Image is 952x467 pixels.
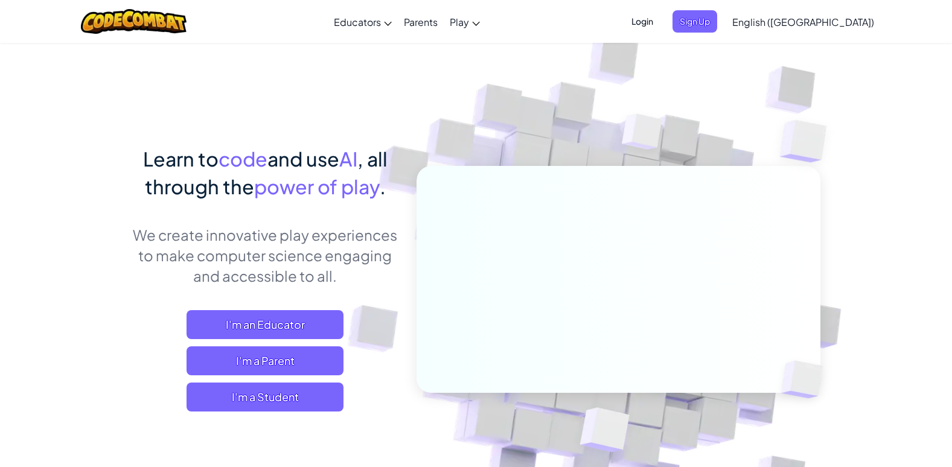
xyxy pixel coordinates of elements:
[672,10,717,33] button: Sign Up
[726,5,880,38] a: English ([GEOGRAPHIC_DATA])
[143,147,219,171] span: Learn to
[81,9,187,34] img: CodeCombat logo
[339,147,357,171] span: AI
[187,383,343,411] button: I'm a Student
[444,5,486,38] a: Play
[398,5,444,38] a: Parents
[132,224,398,286] p: We create innovative play experiences to make computer science engaging and accessible to all.
[732,16,874,28] span: English ([GEOGRAPHIC_DATA])
[267,147,339,171] span: and use
[328,5,398,38] a: Educators
[624,10,660,33] button: Login
[599,90,686,180] img: Overlap cubes
[756,91,860,192] img: Overlap cubes
[380,174,386,199] span: .
[761,335,851,424] img: Overlap cubes
[254,174,380,199] span: power of play
[219,147,267,171] span: code
[187,346,343,375] a: I'm a Parent
[450,16,469,28] span: Play
[187,310,343,339] a: I'm an Educator
[334,16,381,28] span: Educators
